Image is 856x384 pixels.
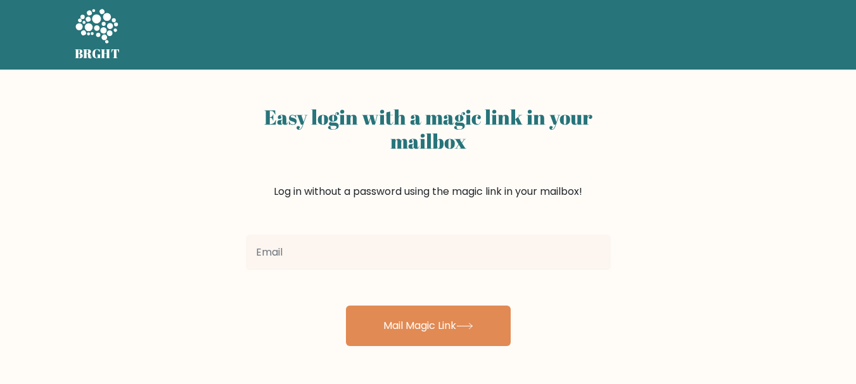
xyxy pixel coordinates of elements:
h2: Easy login with a magic link in your mailbox [246,105,611,154]
input: Email [246,235,611,270]
button: Mail Magic Link [346,306,511,346]
a: BRGHT [75,5,120,65]
div: Log in without a password using the magic link in your mailbox! [246,100,611,230]
h5: BRGHT [75,46,120,61]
